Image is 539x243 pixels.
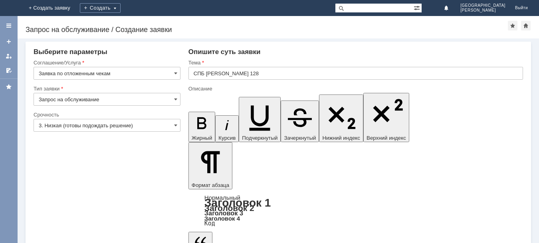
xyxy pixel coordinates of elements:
span: Расширенный поиск [414,4,422,11]
span: Нижний индекс [322,135,360,141]
div: Запрос на обслуживание / Создание заявки [26,26,508,34]
div: Тема [188,60,521,65]
a: Мои заявки [2,50,15,62]
span: Зачеркнутый [284,135,316,141]
a: Создать заявку [2,35,15,48]
button: Подчеркнутый [239,97,281,142]
button: Зачеркнутый [281,100,319,142]
div: Соглашение/Услуга [34,60,179,65]
a: Заголовок 2 [204,203,254,213]
div: Описание [188,86,521,91]
div: Тип заявки [34,86,179,91]
span: Опишите суть заявки [188,48,261,56]
a: Заголовок 4 [204,215,240,222]
a: Заголовок 3 [204,209,243,217]
span: Жирный [192,135,212,141]
span: Курсив [218,135,236,141]
a: Нормальный [204,194,240,201]
div: Создать [80,3,121,13]
span: Выберите параметры [34,48,107,56]
a: Код [204,220,215,227]
div: Добавить в избранное [508,21,517,30]
div: Сделать домашней страницей [521,21,531,30]
span: Подчеркнутый [242,135,277,141]
span: [PERSON_NAME] [460,8,505,13]
span: Верхний индекс [367,135,406,141]
button: Жирный [188,112,216,142]
button: Формат абзаца [188,142,232,189]
span: Формат абзаца [192,182,229,188]
button: Курсив [215,115,239,142]
div: Срочность [34,112,179,117]
button: Верхний индекс [363,93,409,142]
a: Мои согласования [2,64,15,77]
button: Нижний индекс [319,94,363,142]
div: Формат абзаца [188,195,523,226]
a: Заголовок 1 [204,197,271,209]
span: [GEOGRAPHIC_DATA] [460,3,505,8]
